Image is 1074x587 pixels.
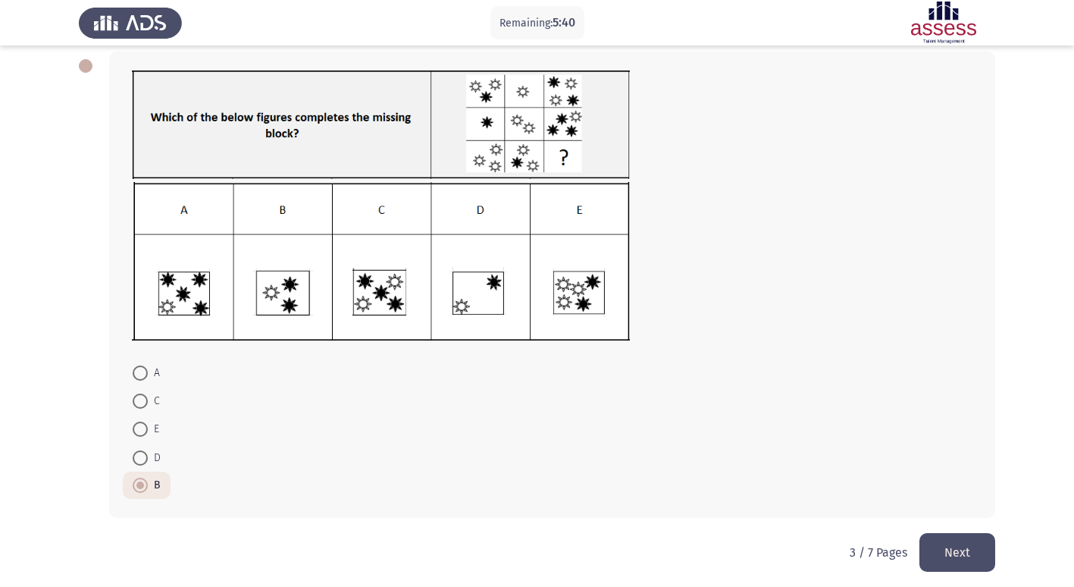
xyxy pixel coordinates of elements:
[553,15,575,30] span: 5:40
[132,71,630,179] img: UkFYYV8wOTZfQS5wbmcxNjkxMzMzNjI3ODUy.png
[79,2,182,44] img: Assess Talent Management logo
[148,449,161,467] span: D
[148,476,161,494] span: B
[850,545,907,560] p: 3 / 7 Pages
[148,420,159,438] span: E
[499,14,575,33] p: Remaining:
[148,392,160,410] span: C
[132,182,630,341] img: UkFYYV8wOTZfQi5wbmcxNjkxMzMzNjM2OTk3.png
[148,364,160,382] span: A
[892,2,995,44] img: Assessment logo of Assessment En (Focus & 16PD)
[919,533,995,572] button: load next page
